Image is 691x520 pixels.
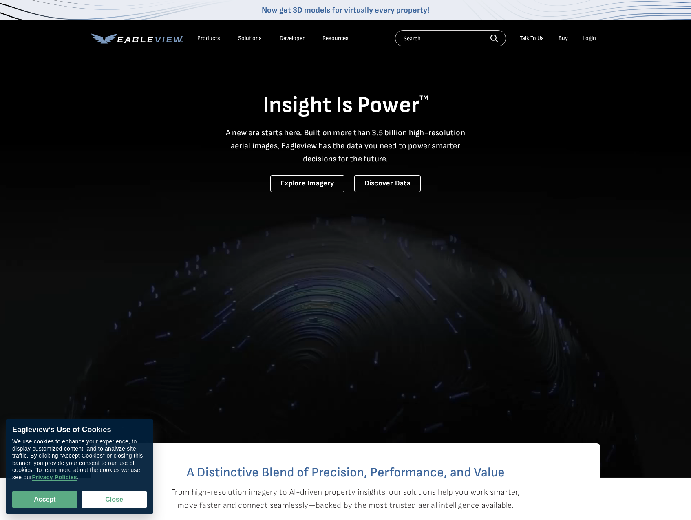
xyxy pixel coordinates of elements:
[583,35,596,42] div: Login
[270,175,344,192] a: Explore Imagery
[12,491,77,508] button: Accept
[395,30,506,46] input: Search
[238,35,262,42] div: Solutions
[419,94,428,102] sup: TM
[280,35,305,42] a: Developer
[520,35,544,42] div: Talk To Us
[354,175,421,192] a: Discover Data
[197,35,220,42] div: Products
[262,5,429,15] a: Now get 3D models for virtually every property!
[171,486,520,512] p: From high-resolution imagery to AI-driven property insights, our solutions help you work smarter,...
[12,438,147,481] div: We use cookies to enhance your experience, to display customized content, and to analyze site tra...
[124,466,567,479] h2: A Distinctive Blend of Precision, Performance, and Value
[221,126,470,165] p: A new era starts here. Built on more than 3.5 billion high-resolution aerial images, Eagleview ha...
[559,35,568,42] a: Buy
[91,91,600,120] h1: Insight Is Power
[32,474,77,481] a: Privacy Policies
[322,35,349,42] div: Resources
[12,425,147,434] div: Eagleview’s Use of Cookies
[82,491,147,508] button: Close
